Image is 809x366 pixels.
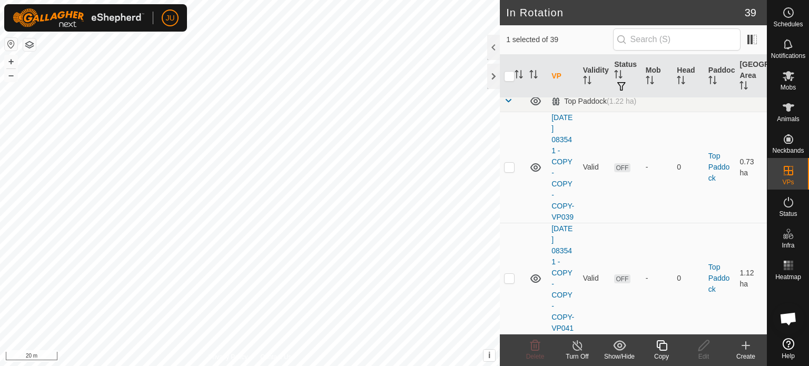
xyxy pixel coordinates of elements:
a: Top Paddock [708,263,729,293]
p-sorticon: Activate to sort [583,77,591,86]
div: Edit [683,352,725,361]
a: Contact Us [260,352,291,362]
span: Animals [777,116,800,122]
a: Top Paddock [708,152,729,182]
p-sorticon: Activate to sort [646,77,654,86]
button: Reset Map [5,38,17,51]
th: Paddock [704,55,736,98]
span: Schedules [773,21,803,27]
input: Search (S) [613,28,741,51]
p-sorticon: Activate to sort [515,72,523,80]
th: [GEOGRAPHIC_DATA] Area [735,55,767,98]
span: Notifications [771,53,805,59]
div: Show/Hide [598,352,640,361]
a: [DATE] 083541 - COPY - COPY - COPY-VP039 [551,113,574,221]
span: OFF [614,163,630,172]
p-sorticon: Activate to sort [614,72,623,80]
div: - [646,162,669,173]
button: i [484,350,495,361]
td: Valid [579,112,610,223]
td: 0 [673,223,704,334]
span: 1 selected of 39 [506,34,613,45]
th: VP [547,55,579,98]
td: 1.12 ha [735,223,767,334]
img: Gallagher Logo [13,8,144,27]
td: 0.73 ha [735,112,767,223]
span: Mobs [781,84,796,91]
div: Create [725,352,767,361]
button: Map Layers [23,38,36,51]
th: Status [610,55,642,98]
button: – [5,69,17,82]
span: (1.22 ha) [607,97,636,105]
h2: In Rotation [506,6,745,19]
div: Top Paddock [551,97,636,106]
span: Neckbands [772,147,804,154]
th: Validity [579,55,610,98]
span: Delete [526,353,545,360]
button: + [5,55,17,68]
a: Privacy Policy [209,352,248,362]
td: 0 [673,112,704,223]
th: Head [673,55,704,98]
p-sorticon: Activate to sort [529,72,538,80]
span: JU [165,13,174,24]
span: Infra [782,242,794,249]
span: Status [779,211,797,217]
span: VPs [782,179,794,185]
p-sorticon: Activate to sort [677,77,685,86]
a: [DATE] 083541 - COPY - COPY - COPY-VP041 [551,224,574,332]
td: Valid [579,223,610,334]
p-sorticon: Activate to sort [739,83,748,91]
th: Mob [642,55,673,98]
div: - [646,273,669,284]
div: Turn Off [556,352,598,361]
span: 39 [745,5,756,21]
a: Help [767,334,809,363]
span: Heatmap [775,274,801,280]
p-sorticon: Activate to sort [708,77,717,86]
span: Help [782,353,795,359]
span: i [488,351,490,360]
div: Copy [640,352,683,361]
span: OFF [614,274,630,283]
div: Open chat [773,303,804,334]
